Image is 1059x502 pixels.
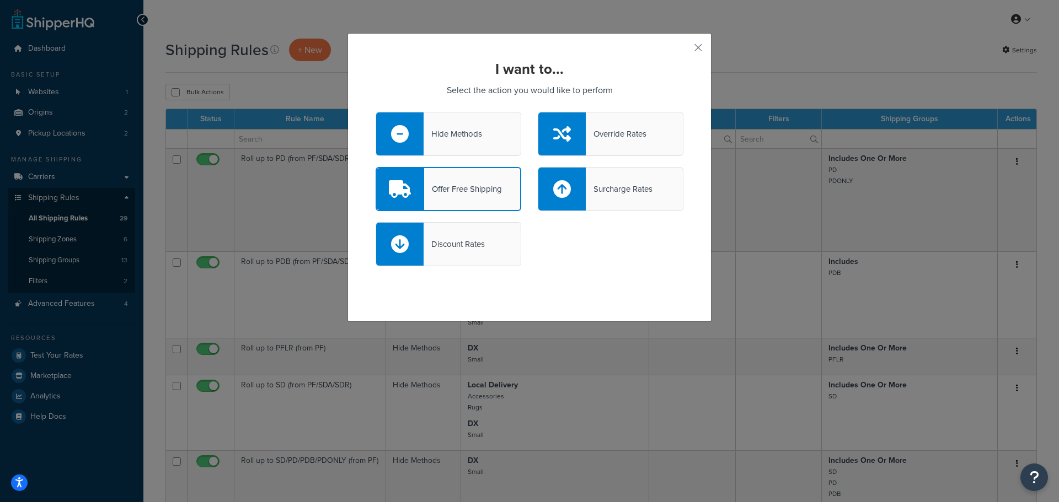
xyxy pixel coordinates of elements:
[586,126,646,142] div: Override Rates
[1020,463,1048,491] button: Open Resource Center
[424,236,485,252] div: Discount Rates
[424,181,502,197] div: Offer Free Shipping
[376,83,683,98] p: Select the action you would like to perform
[586,181,652,197] div: Surcharge Rates
[495,58,564,79] strong: I want to...
[424,126,482,142] div: Hide Methods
